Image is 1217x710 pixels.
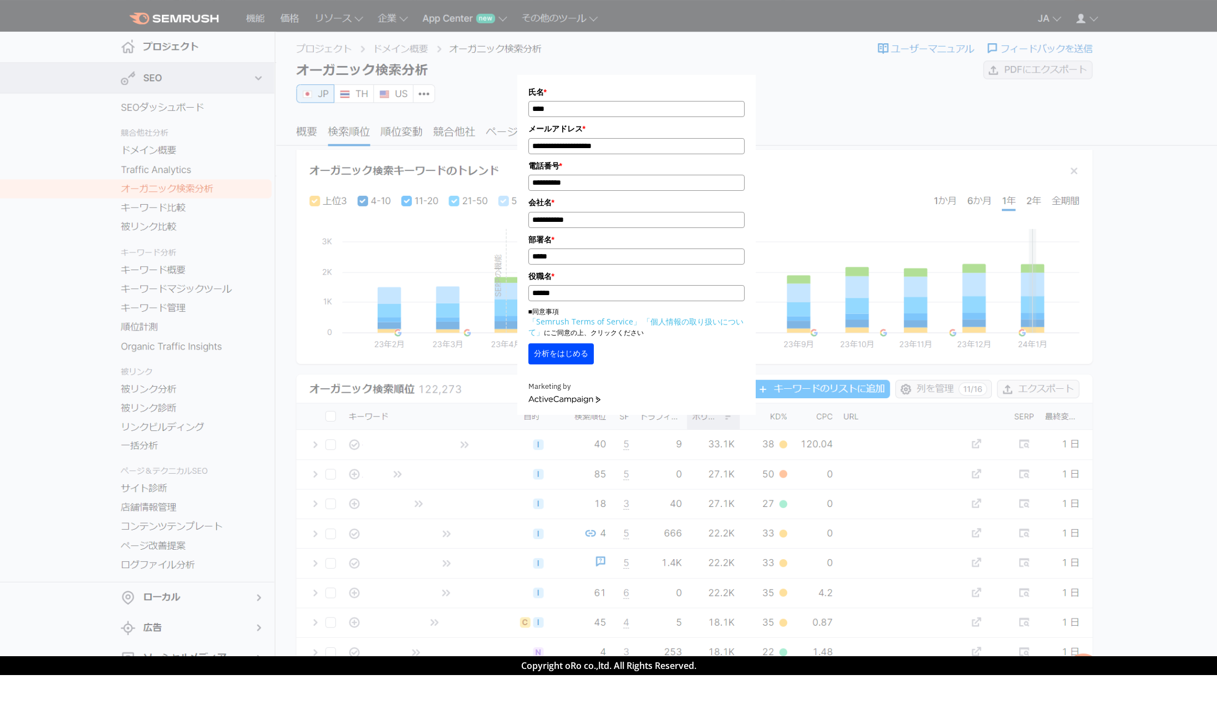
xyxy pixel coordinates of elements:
[528,343,594,364] button: 分析をはじめる
[528,160,745,172] label: 電話番号
[528,316,641,327] a: 「Semrush Terms of Service」
[528,316,744,337] a: 「個人情報の取り扱いについて」
[528,270,745,282] label: 役職名
[528,86,745,98] label: 氏名
[528,196,745,209] label: 会社名
[528,307,745,338] p: ■同意事項 にご同意の上、クリックください
[521,660,696,672] span: Copyright oRo co.,ltd. All Rights Reserved.
[528,123,745,135] label: メールアドレス
[528,234,745,246] label: 部署名
[528,381,745,393] div: Marketing by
